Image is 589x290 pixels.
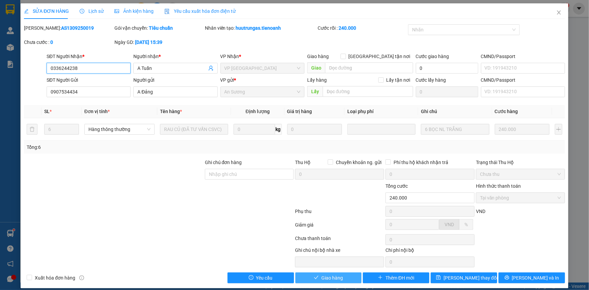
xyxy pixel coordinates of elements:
[445,222,454,227] span: VND
[287,109,312,114] span: Giá trị hàng
[481,53,565,60] div: CMND/Passport
[84,109,110,114] span: Đơn vị tính
[205,160,242,165] label: Ghi chú đơn hàng
[346,53,413,60] span: [GEOGRAPHIC_DATA] tận nơi
[464,222,468,227] span: %
[436,275,441,281] span: save
[164,9,170,14] img: icon
[416,63,478,74] input: Cước giao hàng
[208,65,214,71] span: user-add
[480,169,561,179] span: Chưa thu
[295,235,385,246] div: Chưa thanh toán
[27,143,227,151] div: Tổng: 6
[224,87,300,97] span: An Sương
[220,54,239,59] span: VP Nhận
[418,105,492,118] th: Ghi chú
[50,39,53,45] b: 0
[249,275,253,281] span: exclamation-circle
[44,109,50,114] span: SL
[160,124,228,135] input: VD: Bàn, Ghế
[88,124,151,134] span: Hàng thông thường
[24,38,113,46] div: Chưa cước :
[481,76,565,84] div: CMND/Passport
[47,53,131,60] div: SĐT Người Nhận
[385,274,414,282] span: Thêm ĐH mới
[391,159,451,166] span: Phí thu hộ khách nhận trả
[133,76,217,84] div: Người gửi
[114,38,204,46] div: Ngày GD:
[476,159,565,166] div: Trạng thái Thu Hộ
[205,24,317,32] div: Nhân viên tạo:
[495,124,550,135] input: 0
[80,9,84,14] span: clock-circle
[135,39,162,45] b: [DATE] 15:39
[333,159,384,166] span: Chuyển khoản ng. gửi
[61,25,94,31] b: AS1309250019
[149,25,173,31] b: Tiêu chuẩn
[476,183,521,189] label: Hình thức thanh toán
[555,124,562,135] button: plus
[499,272,565,283] button: printer[PERSON_NAME] và In
[256,274,273,282] span: Yêu cầu
[421,124,489,135] input: Ghi Chú
[444,274,498,282] span: [PERSON_NAME] thay đổi
[205,169,294,180] input: Ghi chú đơn hàng
[495,109,518,114] span: Cước hàng
[307,77,327,83] span: Lấy hàng
[512,274,559,282] span: [PERSON_NAME] và In
[227,272,294,283] button: exclamation-circleYêu cầu
[431,272,497,283] button: save[PERSON_NAME] thay đổi
[275,124,282,135] span: kg
[287,124,342,135] input: 0
[220,76,304,84] div: VP gửi
[416,77,446,83] label: Cước lấy hàng
[24,9,29,14] span: edit
[363,272,429,283] button: plusThêm ĐH mới
[325,62,413,73] input: Dọc đường
[384,76,413,84] span: Lấy tận nơi
[307,62,325,73] span: Giao
[80,8,104,14] span: Lịch sử
[32,274,78,282] span: Xuất hóa đơn hàng
[236,25,281,31] b: huutrungas.tienoanh
[385,183,408,189] span: Tổng cước
[47,76,131,84] div: SĐT Người Gửi
[114,8,154,14] span: Ảnh kiện hàng
[24,24,113,32] div: [PERSON_NAME]:
[246,109,270,114] span: Định lượng
[295,221,385,233] div: Giảm giá
[476,209,485,214] span: VND
[164,8,236,14] span: Yêu cầu xuất hóa đơn điện tử
[114,9,119,14] span: picture
[24,8,69,14] span: SỬA ĐƠN HÀNG
[295,208,385,219] div: Phụ thu
[295,272,362,283] button: checkGiao hàng
[295,160,311,165] span: Thu Hộ
[345,105,418,118] th: Loại phụ phí
[321,274,343,282] span: Giao hàng
[385,246,475,257] div: Chi phí nội bộ
[295,246,384,257] div: Ghi chú nội bộ nhà xe
[378,275,383,281] span: plus
[480,193,561,203] span: Tại văn phòng
[556,10,562,15] span: close
[550,3,568,22] button: Close
[505,275,509,281] span: printer
[416,86,478,97] input: Cước lấy hàng
[114,24,204,32] div: Gói vận chuyển:
[307,86,323,97] span: Lấy
[224,63,300,73] span: VP Đà Lạt
[318,24,407,32] div: Cước rồi :
[416,54,449,59] label: Cước giao hàng
[339,25,356,31] b: 240.000
[160,109,182,114] span: Tên hàng
[79,275,84,280] span: info-circle
[27,124,37,135] button: delete
[314,275,319,281] span: check
[323,86,413,97] input: Dọc đường
[133,53,217,60] div: Người nhận
[307,54,329,59] span: Giao hàng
